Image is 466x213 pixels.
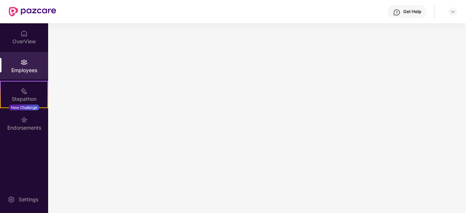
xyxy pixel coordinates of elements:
[1,95,47,103] div: Stepathon
[20,116,28,123] img: svg+xml;base64,PHN2ZyBpZD0iRW5kb3JzZW1lbnRzIiB4bWxucz0iaHR0cDovL3d3dy53My5vcmcvMjAwMC9zdmciIHdpZH...
[20,30,28,37] img: svg+xml;base64,PHN2ZyBpZD0iSG9tZSIgeG1sbnM9Imh0dHA6Ly93d3cudzMub3JnLzIwMDAvc3ZnIiB3aWR0aD0iMjAiIG...
[9,7,56,16] img: New Pazcare Logo
[403,9,421,15] div: Get Help
[393,9,400,16] img: svg+xml;base64,PHN2ZyBpZD0iSGVscC0zMngzMiIgeG1sbnM9Imh0dHA6Ly93d3cudzMub3JnLzIwMDAvc3ZnIiB3aWR0aD...
[20,87,28,95] img: svg+xml;base64,PHN2ZyB4bWxucz0iaHR0cDovL3d3dy53My5vcmcvMjAwMC9zdmciIHdpZHRoPSIyMSIgaGVpZ2h0PSIyMC...
[20,59,28,66] img: svg+xml;base64,PHN2ZyBpZD0iRW1wbG95ZWVzIiB4bWxucz0iaHR0cDovL3d3dy53My5vcmcvMjAwMC9zdmciIHdpZHRoPS...
[8,196,15,203] img: svg+xml;base64,PHN2ZyBpZD0iU2V0dGluZy0yMHgyMCIgeG1sbnM9Imh0dHA6Ly93d3cudzMub3JnLzIwMDAvc3ZnIiB3aW...
[16,196,40,203] div: Settings
[450,9,456,15] img: svg+xml;base64,PHN2ZyBpZD0iRHJvcGRvd24tMzJ4MzIiIHhtbG5zPSJodHRwOi8vd3d3LnczLm9yZy8yMDAwL3N2ZyIgd2...
[9,104,39,110] div: New Challenge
